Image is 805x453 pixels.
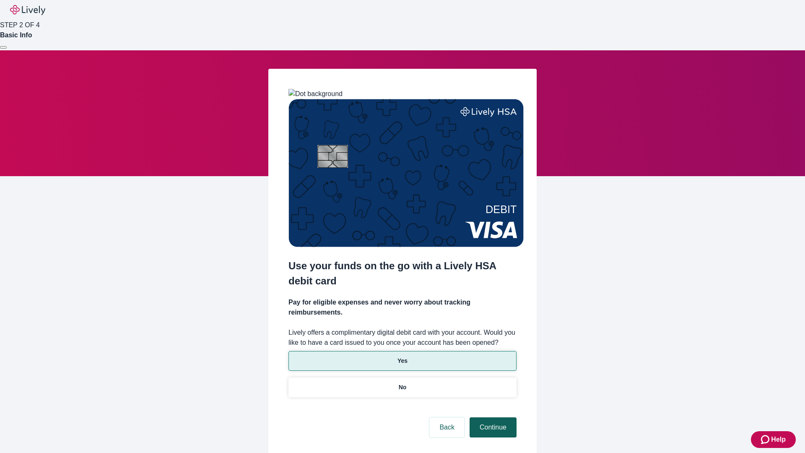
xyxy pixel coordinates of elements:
[288,89,343,99] img: Dot background
[429,417,465,437] button: Back
[288,258,517,289] h2: Use your funds on the go with a Lively HSA debit card
[288,99,524,247] img: Debit card
[771,435,786,445] span: Help
[397,357,408,365] p: Yes
[288,297,517,318] h4: Pay for eligible expenses and never worry about tracking reimbursements.
[751,431,796,448] button: Zendesk support iconHelp
[761,435,771,445] svg: Zendesk support icon
[288,377,517,397] button: No
[10,5,45,15] img: Lively
[288,351,517,371] button: Yes
[470,417,517,437] button: Continue
[288,328,517,348] label: Lively offers a complimentary digital debit card with your account. Would you like to have a card...
[399,383,407,392] p: No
